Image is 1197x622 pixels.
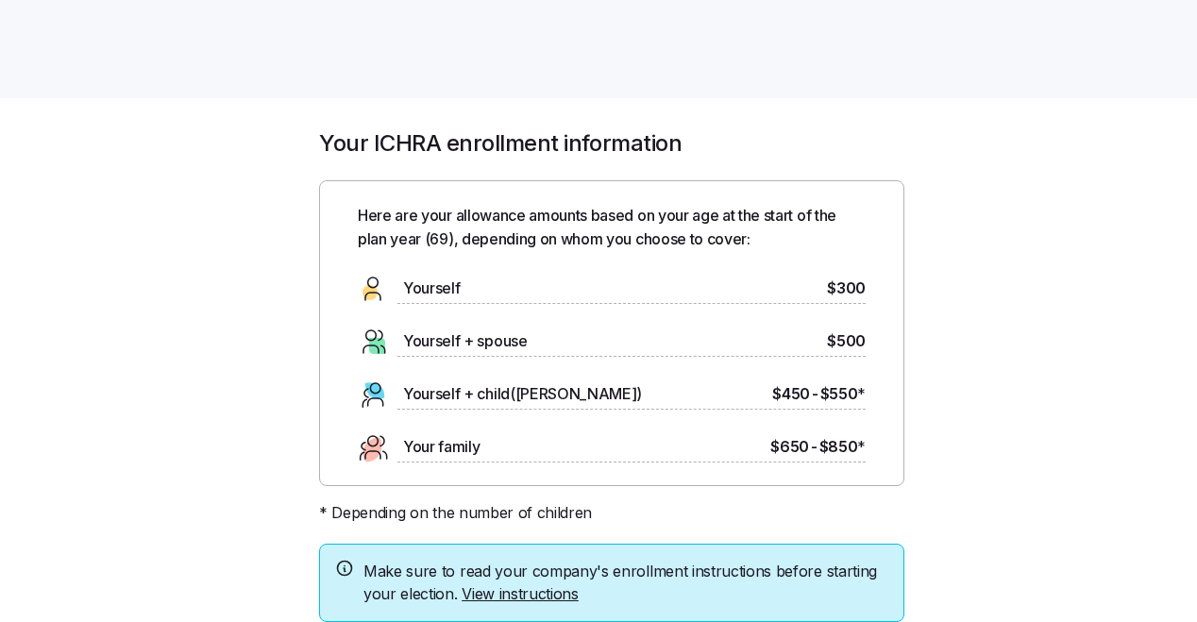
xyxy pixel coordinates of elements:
span: Yourself + spouse [403,329,528,353]
span: $450 [772,382,810,406]
a: View instructions [462,584,579,603]
span: $500 [827,329,866,353]
h1: Your ICHRA enrollment information [319,128,904,158]
span: Here are your allowance amounts based on your age at the start of the plan year ( 69 ), depending... [358,204,866,251]
span: * Depending on the number of children [319,501,592,525]
span: $550 [820,382,866,406]
span: $650 [770,435,809,459]
span: Yourself + child([PERSON_NAME]) [403,382,642,406]
span: - [812,382,818,406]
span: Make sure to read your company's enrollment instructions before starting your election. [363,560,888,607]
span: Your family [403,435,480,459]
span: Yourself [403,277,460,300]
span: $850 [819,435,866,459]
span: - [811,435,818,459]
span: $300 [827,277,866,300]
